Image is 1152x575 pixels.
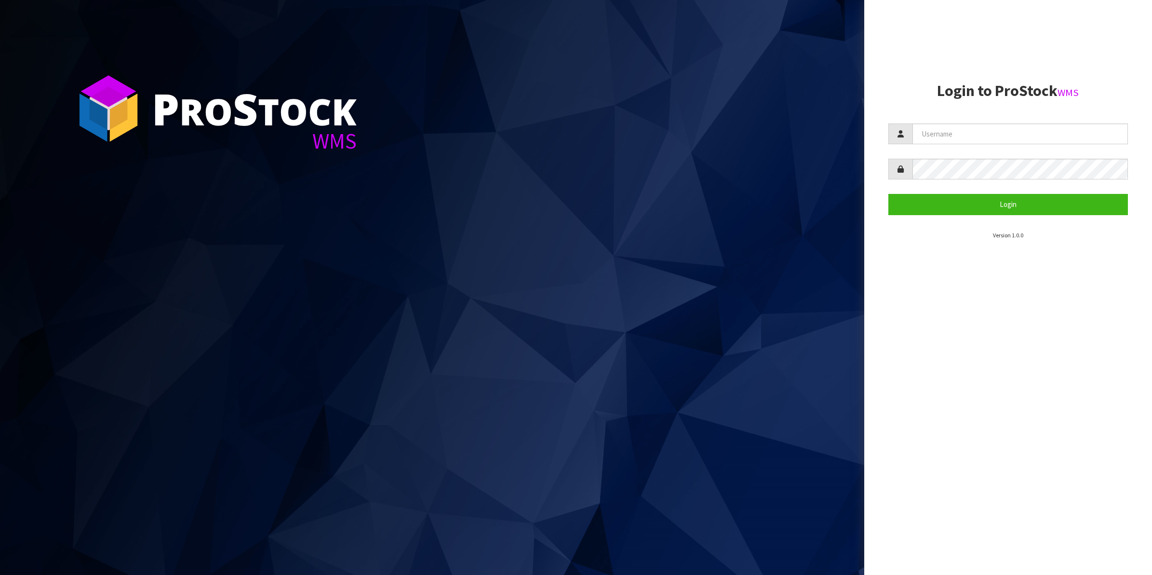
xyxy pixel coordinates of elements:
img: ProStock Cube [72,72,145,145]
span: P [152,79,179,138]
div: WMS [152,130,357,152]
input: Username [912,123,1128,144]
div: ro tock [152,87,357,130]
button: Login [888,194,1128,215]
span: S [233,79,258,138]
h2: Login to ProStock [888,82,1128,99]
small: WMS [1058,86,1079,99]
small: Version 1.0.0 [993,232,1023,239]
